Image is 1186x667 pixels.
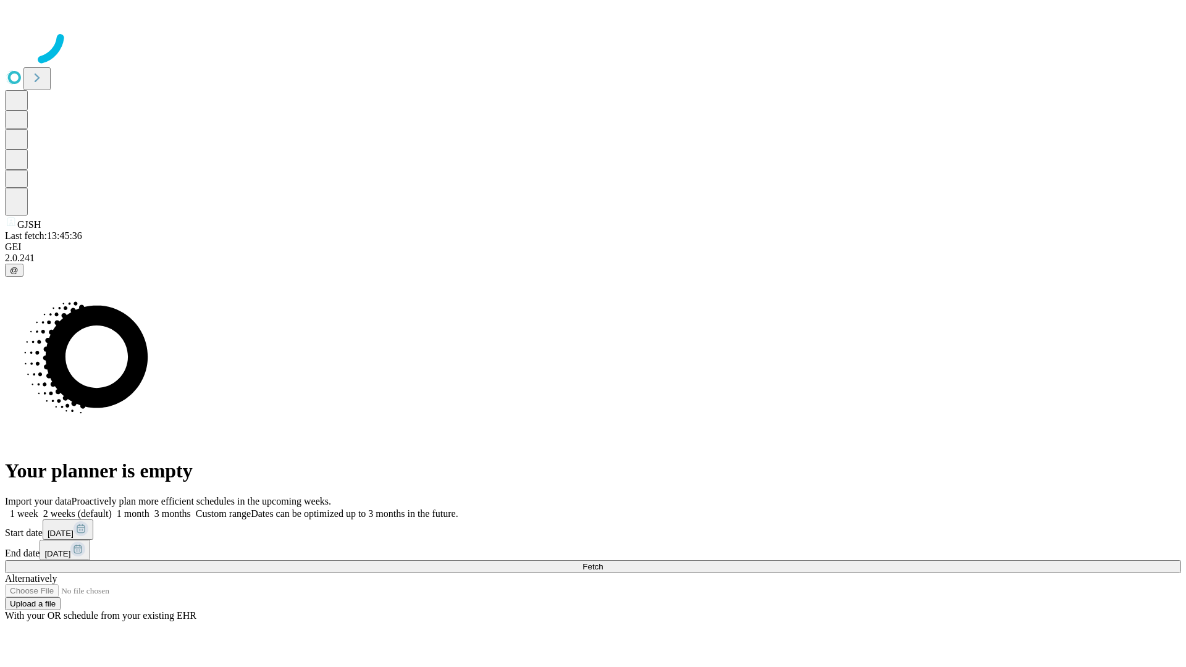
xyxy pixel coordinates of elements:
[5,241,1181,253] div: GEI
[5,264,23,277] button: @
[10,266,19,275] span: @
[5,540,1181,560] div: End date
[5,519,1181,540] div: Start date
[5,560,1181,573] button: Fetch
[5,230,82,241] span: Last fetch: 13:45:36
[44,549,70,558] span: [DATE]
[5,610,196,621] span: With your OR schedule from your existing EHR
[5,573,57,584] span: Alternatively
[117,508,149,519] span: 1 month
[72,496,331,506] span: Proactively plan more efficient schedules in the upcoming weeks.
[5,253,1181,264] div: 2.0.241
[5,496,72,506] span: Import your data
[10,508,38,519] span: 1 week
[40,540,90,560] button: [DATE]
[43,519,93,540] button: [DATE]
[17,219,41,230] span: GJSH
[5,597,61,610] button: Upload a file
[582,562,603,571] span: Fetch
[48,529,74,538] span: [DATE]
[196,508,251,519] span: Custom range
[154,508,191,519] span: 3 months
[251,508,458,519] span: Dates can be optimized up to 3 months in the future.
[43,508,112,519] span: 2 weeks (default)
[5,459,1181,482] h1: Your planner is empty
